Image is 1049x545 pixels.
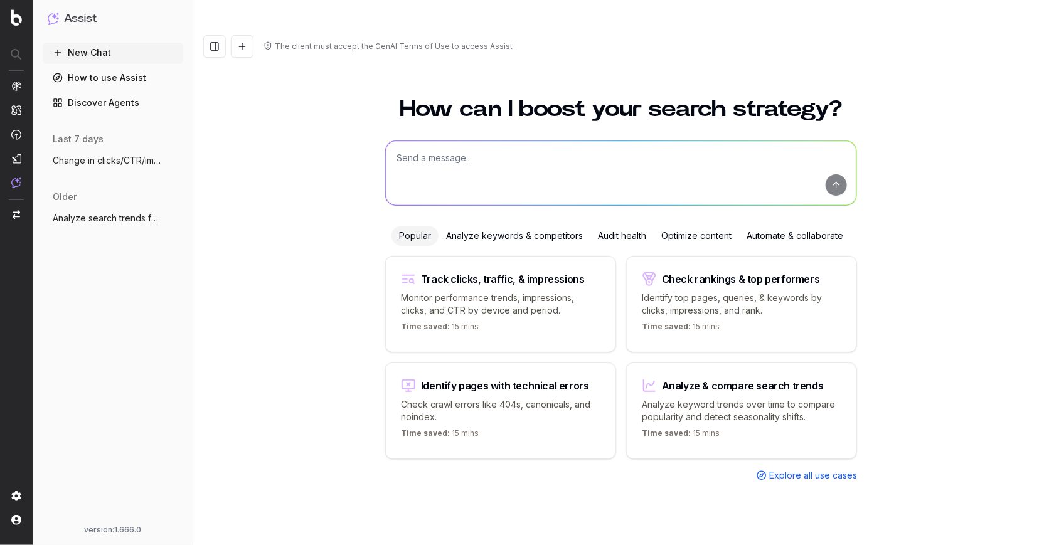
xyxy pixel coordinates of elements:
[53,154,163,167] span: Change in clicks/CTR/impressions over la
[401,322,479,337] p: 15 mins
[401,292,600,317] p: Monitor performance trends, impressions, clicks, and CTR by device and period.
[11,177,21,188] img: Assist
[391,226,439,246] div: Popular
[739,226,851,246] div: Automate & collaborate
[48,525,178,535] div: version: 1.666.0
[43,43,183,63] button: New Chat
[421,274,585,284] div: Track clicks, traffic, & impressions
[1006,502,1036,532] iframe: Intercom live chat
[385,98,857,120] h1: How can I boost your search strategy?
[642,428,720,443] p: 15 mins
[769,469,857,482] span: Explore all use cases
[13,210,20,219] img: Switch project
[11,491,21,501] img: Setting
[11,105,21,115] img: Intelligence
[53,212,163,225] span: Analyze search trends for: Notre Dame fo
[43,208,183,228] button: Analyze search trends for: Notre Dame fo
[43,93,183,113] a: Discover Agents
[11,129,21,140] img: Activation
[53,191,77,203] span: older
[654,226,739,246] div: Optimize content
[53,133,104,146] span: last 7 days
[11,515,21,525] img: My account
[590,226,654,246] div: Audit health
[662,274,820,284] div: Check rankings & top performers
[401,428,479,443] p: 15 mins
[439,226,590,246] div: Analyze keywords & competitors
[401,322,450,331] span: Time saved:
[401,428,450,438] span: Time saved:
[275,41,513,51] div: The client must accept the GenAI Terms of Use to access Assist
[43,68,183,88] a: How to use Assist
[11,154,21,164] img: Studio
[11,81,21,91] img: Analytics
[642,322,691,331] span: Time saved:
[43,151,183,171] button: Change in clicks/CTR/impressions over la
[757,469,857,482] a: Explore all use cases
[662,381,824,391] div: Analyze & compare search trends
[401,398,600,423] p: Check crawl errors like 404s, canonicals, and noindex.
[642,292,841,317] p: Identify top pages, queries, & keywords by clicks, impressions, and rank.
[642,398,841,423] p: Analyze keyword trends over time to compare popularity and detect seasonality shifts.
[642,428,691,438] span: Time saved:
[642,322,720,337] p: 15 mins
[421,381,589,391] div: Identify pages with technical errors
